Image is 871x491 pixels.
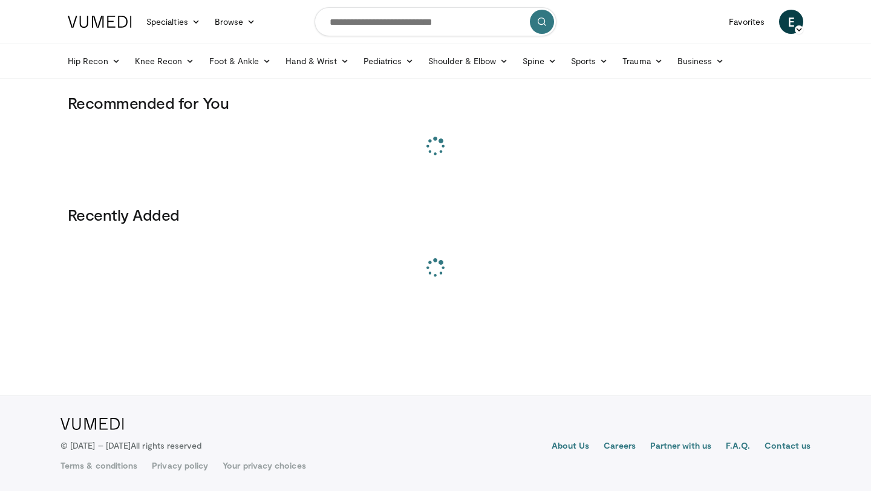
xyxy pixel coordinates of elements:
[152,460,208,472] a: Privacy policy
[131,440,201,450] span: All rights reserved
[223,460,305,472] a: Your privacy choices
[779,10,803,34] a: E
[564,49,616,73] a: Sports
[278,49,356,73] a: Hand & Wrist
[515,49,563,73] a: Spine
[60,460,137,472] a: Terms & conditions
[726,440,750,454] a: F.A.Q.
[421,49,515,73] a: Shoulder & Elbow
[207,10,263,34] a: Browse
[202,49,279,73] a: Foot & Ankle
[60,440,202,452] p: © [DATE] – [DATE]
[765,440,811,454] a: Contact us
[552,440,590,454] a: About Us
[650,440,711,454] a: Partner with us
[139,10,207,34] a: Specialties
[356,49,421,73] a: Pediatrics
[315,7,556,36] input: Search topics, interventions
[128,49,202,73] a: Knee Recon
[60,418,124,430] img: VuMedi Logo
[60,49,128,73] a: Hip Recon
[68,205,803,224] h3: Recently Added
[722,10,772,34] a: Favorites
[615,49,670,73] a: Trauma
[670,49,732,73] a: Business
[68,16,132,28] img: VuMedi Logo
[604,440,636,454] a: Careers
[68,93,803,112] h3: Recommended for You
